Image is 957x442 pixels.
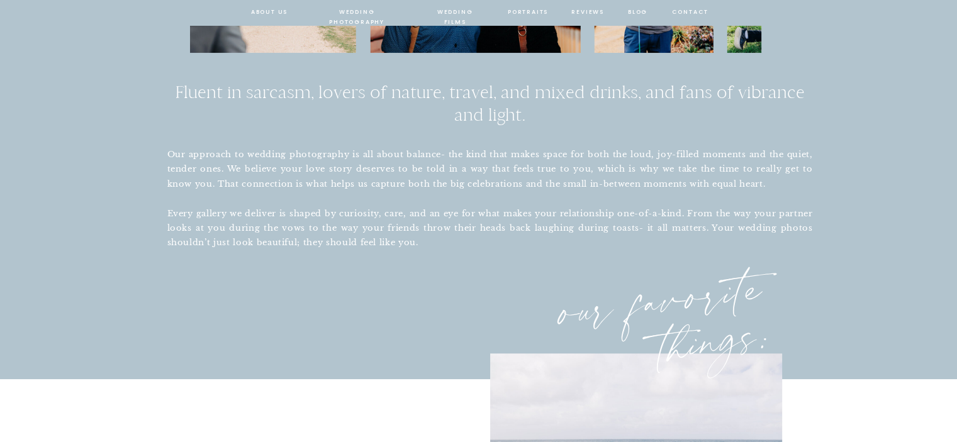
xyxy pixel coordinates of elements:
[167,147,813,253] p: Our approach to wedding photography is all about balance- the kind that makes space for both the ...
[513,263,770,382] h2: our favorite things:
[672,7,707,18] a: contact
[508,7,549,18] a: portraits
[311,7,403,18] a: wedding photography
[627,7,649,18] a: blog
[425,7,485,18] a: wedding films
[251,7,288,18] a: about us
[167,81,813,131] p: Fluent in sarcasm, lovers of nature, travel, and mixed drinks, and fans of vibrance and light.
[571,7,605,18] a: reviews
